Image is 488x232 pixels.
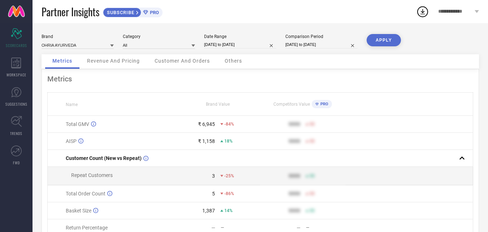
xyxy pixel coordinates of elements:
[42,34,114,39] div: Brand
[212,191,215,197] div: 5
[289,191,300,197] div: 9999
[289,208,300,214] div: 9999
[5,101,27,107] span: SUGGESTIONS
[66,155,142,161] span: Customer Count (New vs Repeat)
[416,5,429,18] div: Open download list
[211,225,215,231] div: —
[103,6,163,17] a: SUBSCRIBEPRO
[123,34,195,39] div: Category
[224,191,234,196] span: -86%
[289,173,300,179] div: 9999
[310,173,315,178] span: 50
[285,41,358,48] input: Select comparison period
[224,208,233,213] span: 14%
[155,58,210,64] span: Customer And Orders
[202,208,215,214] div: 1,387
[13,160,20,165] span: FWD
[225,58,242,64] span: Others
[297,225,301,231] div: —
[224,139,233,144] span: 18%
[66,121,89,127] span: Total GMV
[198,121,215,127] div: ₹ 6,945
[66,102,78,107] span: Name
[221,225,260,230] div: —
[204,34,276,39] div: Date Range
[206,102,230,107] span: Brand Value
[289,138,300,144] div: 9999
[310,191,315,196] span: 50
[66,191,105,197] span: Total Order Count
[204,41,276,48] input: Select date range
[289,121,300,127] div: 9999
[285,34,358,39] div: Comparison Period
[87,58,140,64] span: Revenue And Pricing
[310,122,315,127] span: 50
[319,102,328,106] span: PRO
[10,131,22,136] span: TRENDS
[198,138,215,144] div: ₹ 1,158
[212,173,215,179] div: 3
[310,208,315,213] span: 50
[310,139,315,144] span: 50
[66,208,91,214] span: Basket Size
[7,72,26,77] span: WORKSPACE
[66,138,77,144] span: AISP
[367,34,401,46] button: APPLY
[6,43,27,48] span: SCORECARDS
[42,4,99,19] span: Partner Insights
[52,58,72,64] span: Metrics
[47,75,473,83] div: Metrics
[224,122,234,127] span: -84%
[66,225,108,231] span: Return Percentage
[273,102,310,107] span: Competitors Value
[148,10,159,15] span: PRO
[224,173,234,178] span: -25%
[71,172,113,178] span: Repeat Customers
[306,225,345,230] div: —
[103,10,136,15] span: SUBSCRIBE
